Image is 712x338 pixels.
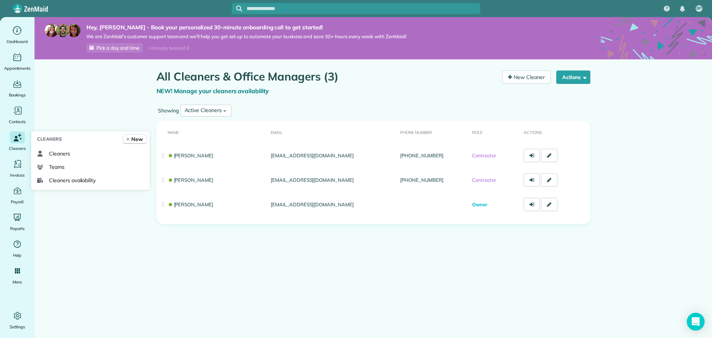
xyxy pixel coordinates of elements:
div: Open Intercom Messenger [687,313,705,331]
strong: Hey, [PERSON_NAME] - Book your personalized 30-minute onboarding call to get started! [86,24,406,31]
span: Contractor [472,177,496,183]
a: Cleaners [34,147,147,160]
a: Pick a day and time [86,43,143,53]
span: Appointments [4,65,31,72]
a: Help [3,238,32,259]
span: Pick a day and time [96,45,139,51]
span: Contractor [472,152,496,158]
a: [PERSON_NAME] [168,201,214,207]
span: New [131,135,143,143]
a: New [123,134,147,144]
td: [EMAIL_ADDRESS][DOMAIN_NAME] [268,192,397,217]
span: Cleaners [37,135,62,143]
a: Bookings [3,78,32,99]
span: Payroll [11,198,24,206]
th: Actions [521,121,590,143]
img: michelle-19f622bdf1676172e81f8f8fba1fb50e276960ebfe0243fe18214015130c80e4.jpg [67,24,80,37]
a: Payroll [3,185,32,206]
a: NEW! Manage your cleaners availability [156,87,269,95]
div: Notifications [675,1,690,17]
span: We are ZenMaid’s customer support team and we’ll help you get set up to automate your business an... [86,33,406,40]
img: maria-72a9807cf96188c08ef61303f053569d2e2a8a1cde33d635c8a3ac13582a053d.jpg [45,24,58,37]
a: [PERSON_NAME] [168,177,214,183]
span: Cleaners availability [49,177,96,184]
a: Appointments [3,51,32,72]
td: [EMAIL_ADDRESS][DOMAIN_NAME] [268,168,397,192]
a: [PHONE_NUMBER] [400,152,443,158]
span: Teams [49,163,65,171]
span: Cleaners [9,145,26,152]
th: Name [156,121,268,143]
a: Dashboard [3,24,32,45]
th: Role [469,121,521,143]
th: Phone number [397,121,469,143]
h1: All Cleaners & Office Managers (3) [156,70,497,83]
a: Cleaners availability [34,174,147,187]
svg: Focus search [236,6,242,12]
a: Invoices [3,158,32,179]
a: Teams [34,160,147,174]
a: New Cleaner [502,70,551,84]
span: BP [696,6,702,12]
span: Owner [472,201,487,207]
span: More [13,278,22,286]
a: Cleaners [3,131,32,152]
td: [EMAIL_ADDRESS][DOMAIN_NAME] [268,143,397,168]
span: Settings [10,323,25,331]
a: Reports [3,211,32,232]
div: Active Cleaners [185,106,222,114]
span: Invoices [10,171,25,179]
a: [PHONE_NUMBER] [400,177,443,183]
a: Settings [3,310,32,331]
span: Contacts [9,118,26,125]
label: Showing [156,107,180,114]
th: Email [268,121,397,143]
img: jorge-587dff0eeaa6aab1f244e6dc62b8924c3b6ad411094392a53c71c6c4a576187d.jpg [56,24,69,37]
span: Cleaners [49,150,70,157]
div: I already booked it [144,43,194,53]
button: Actions [556,70,590,84]
span: Bookings [9,91,26,99]
span: Help [13,252,22,259]
span: Reports [10,225,25,232]
a: Contacts [3,105,32,125]
a: [PERSON_NAME] [168,152,214,158]
span: Dashboard [7,38,28,45]
button: Focus search [232,6,242,12]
